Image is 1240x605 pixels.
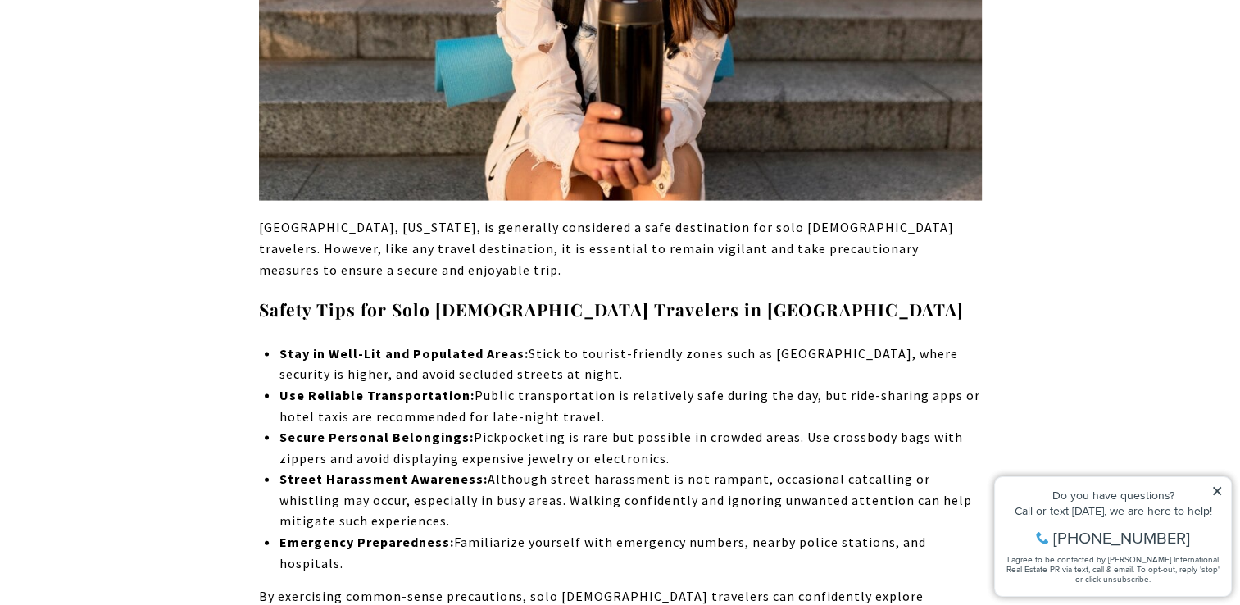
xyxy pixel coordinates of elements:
li: Familiarize yourself with emergency numbers, nearby police stations, and hospitals. [279,532,981,574]
li: Pickpocketing is rare but possible in crowded areas. Use crossbody bags with zippers and avoid di... [279,427,981,469]
strong: Emergency Preparedness: [279,534,453,550]
p: [GEOGRAPHIC_DATA], [US_STATE], is generally considered a safe destination for solo [DEMOGRAPHIC_D... [259,217,982,280]
strong: Stay in Well-Lit and Populated Areas: [279,345,528,362]
div: Call or text [DATE], we are here to help! [17,52,237,64]
span: [PHONE_NUMBER] [67,77,204,93]
li: Stick to tourist-friendly zones such as [GEOGRAPHIC_DATA], where security is higher, and avoid se... [279,343,981,385]
li: Although street harassment is not rampant, occasional catcalling or whistling may occur, especial... [279,469,981,532]
strong: Use Reliable Transportation: [279,387,474,403]
span: I agree to be contacted by [PERSON_NAME] International Real Estate PR via text, call & email. To ... [20,101,234,132]
strong: Street Harassment Awareness: [279,471,487,487]
div: Do you have questions? [17,37,237,48]
strong: Secure Personal Belongings: [279,429,473,445]
strong: Safety Tips for Solo [DEMOGRAPHIC_DATA] Travelers in [GEOGRAPHIC_DATA] [259,298,964,321]
li: Public transportation is relatively safe during the day, but ride-sharing apps or hotel taxis are... [279,385,981,427]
